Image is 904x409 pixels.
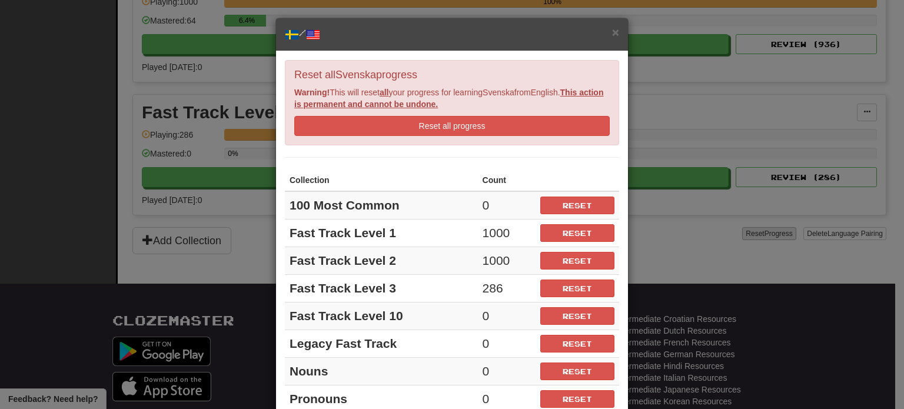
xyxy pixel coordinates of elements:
td: Legacy Fast Track [285,330,478,358]
button: Reset [540,197,614,214]
td: 1000 [478,247,536,275]
td: Fast Track Level 2 [285,247,478,275]
u: all [380,88,389,97]
td: 286 [478,275,536,302]
button: Reset [540,224,614,242]
td: 0 [478,191,536,220]
button: Reset all progress [294,116,610,136]
p: This will reset your progress for learning Svenska from English . [294,87,610,110]
td: 100 Most Common [285,191,478,220]
h4: Reset all Svenska progress [294,69,610,81]
td: Fast Track Level 3 [285,275,478,302]
th: Collection [285,169,478,191]
td: Fast Track Level 10 [285,302,478,330]
button: Reset [540,307,614,325]
span: × [612,25,619,39]
strong: Warning! [294,88,330,97]
span: / [285,28,320,38]
td: 1000 [478,220,536,247]
td: 0 [478,358,536,385]
button: Reset [540,335,614,353]
button: Reset [540,363,614,380]
td: Fast Track Level 1 [285,220,478,247]
td: Nouns [285,358,478,385]
td: 0 [478,302,536,330]
th: Count [478,169,536,191]
button: Reset [540,280,614,297]
button: Reset [540,390,614,408]
td: 0 [478,330,536,358]
button: Close [612,26,619,38]
button: Reset [540,252,614,270]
